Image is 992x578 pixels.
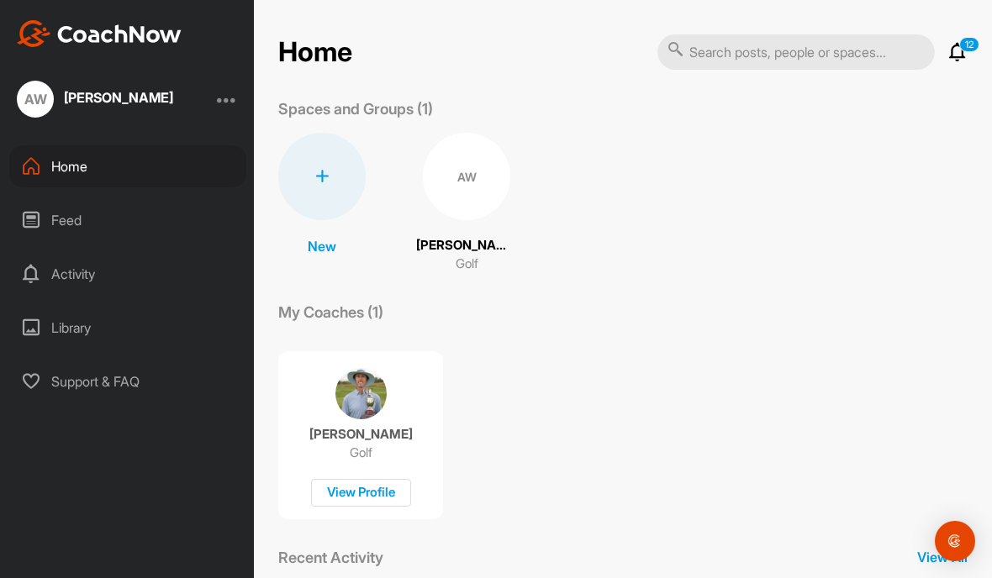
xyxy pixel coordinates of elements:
p: [PERSON_NAME] [309,426,413,443]
div: AW [423,133,510,220]
p: My Coaches (1) [278,301,383,323]
p: [PERSON_NAME] [416,236,517,255]
div: Open Intercom Messenger [935,521,975,561]
div: Feed [9,199,246,241]
img: CoachNow [17,20,182,47]
h2: Home [278,36,352,69]
p: 12 [959,37,979,52]
div: Support & FAQ [9,360,246,402]
div: Library [9,307,246,349]
a: AW[PERSON_NAME]Golf [416,133,517,274]
input: Search posts, people or spaces... [657,34,935,70]
p: View All [917,547,968,567]
img: coach avatar [335,368,387,419]
p: Golf [456,255,478,274]
p: Spaces and Groups (1) [278,97,433,120]
div: Activity [9,253,246,295]
div: AW [17,81,54,118]
div: [PERSON_NAME] [64,91,173,104]
div: Home [9,145,246,187]
p: New [308,236,336,256]
p: Golf [350,444,372,461]
p: Recent Activity [278,546,383,569]
div: View Profile [311,479,411,507]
